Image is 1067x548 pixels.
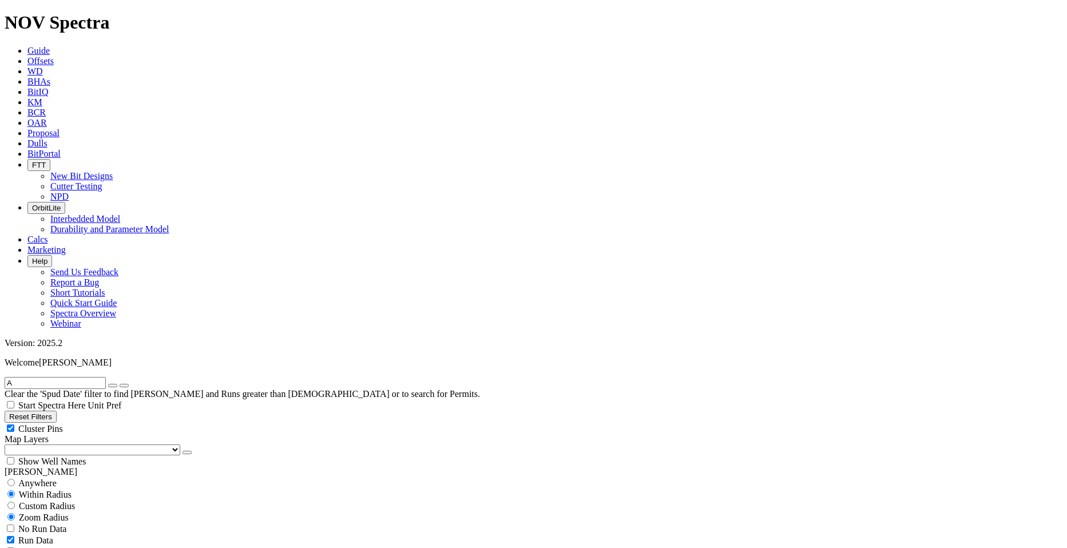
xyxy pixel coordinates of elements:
[5,411,57,423] button: Reset Filters
[32,257,47,265] span: Help
[27,235,48,244] a: Calcs
[27,66,43,76] a: WD
[50,214,120,224] a: Interbedded Model
[50,288,105,297] a: Short Tutorials
[27,118,47,128] a: OAR
[27,128,60,138] a: Proposal
[18,535,53,545] span: Run Data
[19,513,69,522] span: Zoom Radius
[27,56,54,66] a: Offsets
[5,377,106,389] input: Search
[88,400,121,410] span: Unit Pref
[50,277,99,287] a: Report a Bug
[32,161,46,169] span: FTT
[18,478,57,488] span: Anywhere
[50,171,113,181] a: New Bit Designs
[50,308,116,318] a: Spectra Overview
[27,97,42,107] a: KM
[18,400,85,410] span: Start Spectra Here
[50,192,69,201] a: NPD
[27,87,48,97] a: BitIQ
[18,456,86,466] span: Show Well Names
[18,424,63,434] span: Cluster Pins
[27,138,47,148] a: Dulls
[27,77,50,86] a: BHAs
[5,338,1062,348] div: Version: 2025.2
[27,46,50,55] a: Guide
[50,181,102,191] a: Cutter Testing
[5,389,480,399] span: Clear the 'Spud Date' filter to find [PERSON_NAME] and Runs greater than [DEMOGRAPHIC_DATA] or to...
[50,267,118,277] a: Send Us Feedback
[19,490,72,499] span: Within Radius
[7,401,14,408] input: Start Spectra Here
[18,524,66,534] span: No Run Data
[5,434,49,444] span: Map Layers
[39,358,112,367] span: [PERSON_NAME]
[50,224,169,234] a: Durability and Parameter Model
[27,159,50,171] button: FTT
[27,149,61,158] a: BitPortal
[27,245,66,255] a: Marketing
[50,319,81,328] a: Webinar
[19,501,75,511] span: Custom Radius
[5,12,1062,33] h1: NOV Spectra
[27,255,52,267] button: Help
[32,204,61,212] span: OrbitLite
[27,202,65,214] button: OrbitLite
[5,467,1062,477] div: [PERSON_NAME]
[5,358,1062,368] p: Welcome
[50,298,117,308] a: Quick Start Guide
[27,108,46,117] a: BCR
